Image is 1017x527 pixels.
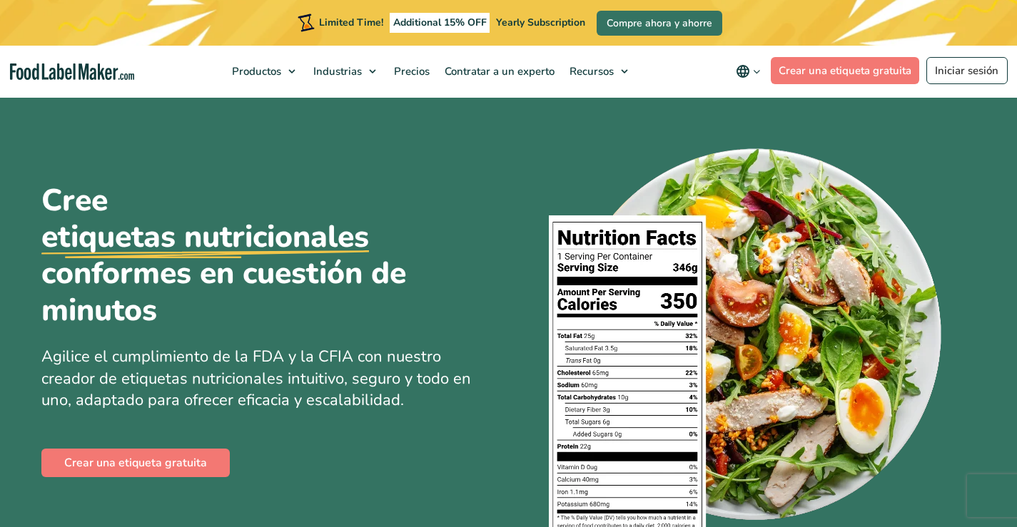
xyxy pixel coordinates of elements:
[390,64,431,78] span: Precios
[306,46,383,97] a: Industrias
[597,11,722,36] a: Compre ahora y ahorre
[565,64,615,78] span: Recursos
[926,57,1008,84] a: Iniciar sesión
[41,183,413,329] h1: Cree conformes en cuestión de minutos
[771,57,920,84] a: Crear una etiqueta gratuita
[225,46,303,97] a: Productos
[228,64,283,78] span: Productos
[309,64,363,78] span: Industrias
[41,346,471,411] span: Agilice el cumplimiento de la FDA y la CFIA con nuestro creador de etiquetas nutricionales intuit...
[319,16,383,29] span: Limited Time!
[390,13,490,33] span: Additional 15% OFF
[41,449,230,477] a: Crear una etiqueta gratuita
[387,46,434,97] a: Precios
[496,16,585,29] span: Yearly Subscription
[440,64,556,78] span: Contratar a un experto
[41,219,369,255] u: etiquetas nutricionales
[562,46,635,97] a: Recursos
[437,46,559,97] a: Contratar a un experto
